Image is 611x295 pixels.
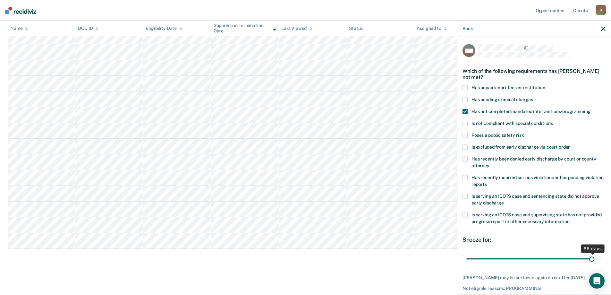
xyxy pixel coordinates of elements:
span: Has not completed mandated interventions/programming [471,108,591,114]
div: Supervision Termination Date [214,23,276,34]
div: Eligibility Date [146,26,182,31]
span: Is excluded from early discharge via court order [471,144,570,149]
div: [PERSON_NAME] may be surfaced again on or after [DATE]. [462,275,606,280]
div: Not eligible reasons: PROGRAMMING [462,286,606,291]
div: Open Intercom Messenger [589,273,605,289]
div: Assigned to [417,26,447,31]
span: Poses a public safety risk [471,132,524,137]
div: Status [349,26,363,31]
span: Has unpaid court fees or restitution [471,85,545,90]
span: Has recently incurred serious violations or has pending violation reports [471,175,604,187]
div: Name [10,26,28,31]
button: Back [462,26,473,31]
div: B E [596,5,606,15]
img: Recidiviz [5,7,36,14]
div: 86 days [581,244,605,253]
span: Is serving an ICOTS case and sentencing state did not approve early discharge [471,193,599,205]
div: Snooze for: [462,236,606,243]
span: Has recently been denied early discharge by court or county attorney [471,156,596,168]
span: Is not compliant with special conditions [471,120,553,126]
div: DOC ID [78,26,98,31]
div: Which of the following requirements has [PERSON_NAME] not met? [462,63,606,85]
div: Last Viewed [281,26,312,31]
span: Is serving an ICOTS case and supervising state has not provided progress report or other necessar... [471,212,602,224]
span: Has pending criminal charges [471,97,533,102]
